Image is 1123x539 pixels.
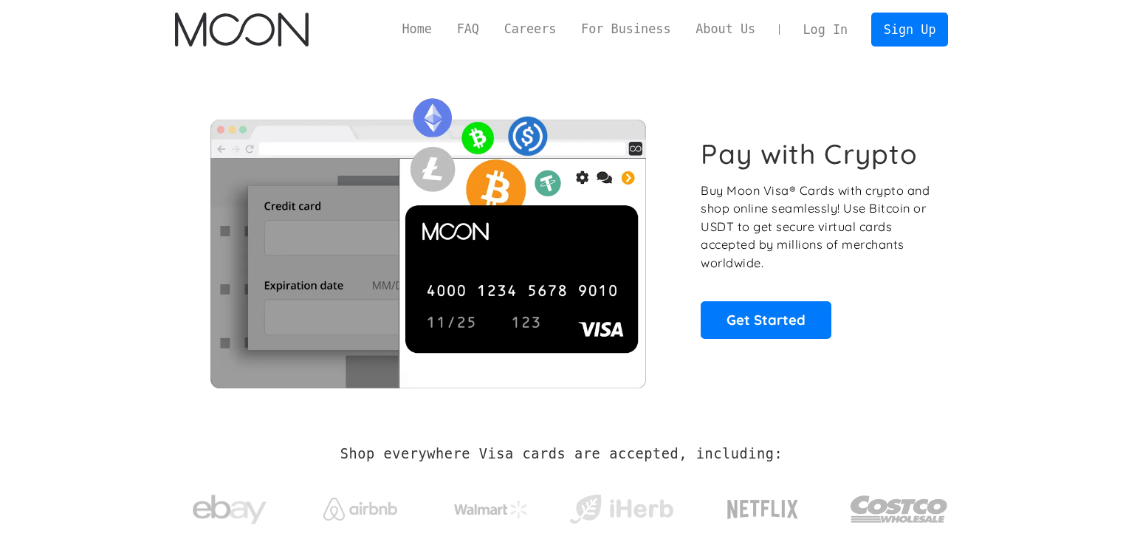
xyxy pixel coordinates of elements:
a: FAQ [444,20,492,38]
a: Home [390,20,444,38]
a: home [175,13,309,47]
a: Sign Up [871,13,948,46]
img: Moon Logo [175,13,309,47]
a: Walmart [436,486,546,526]
img: Airbnb [323,498,397,521]
a: Log In [791,13,860,46]
img: Costco [850,481,949,537]
h2: Shop everywhere Visa cards are accepted, including: [340,446,783,462]
a: Netflix [697,476,829,535]
a: About Us [683,20,768,38]
a: Careers [492,20,569,38]
img: Walmart [454,501,528,518]
a: iHerb [566,476,676,536]
img: ebay [193,487,267,533]
a: For Business [569,20,683,38]
a: Airbnb [305,483,415,528]
h1: Pay with Crypto [701,137,918,171]
img: Moon Cards let you spend your crypto anywhere Visa is accepted. [175,88,681,388]
a: Get Started [701,301,831,338]
img: Netflix [726,491,800,528]
p: Buy Moon Visa® Cards with crypto and shop online seamlessly! Use Bitcoin or USDT to get secure vi... [701,182,932,272]
img: iHerb [566,490,676,529]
